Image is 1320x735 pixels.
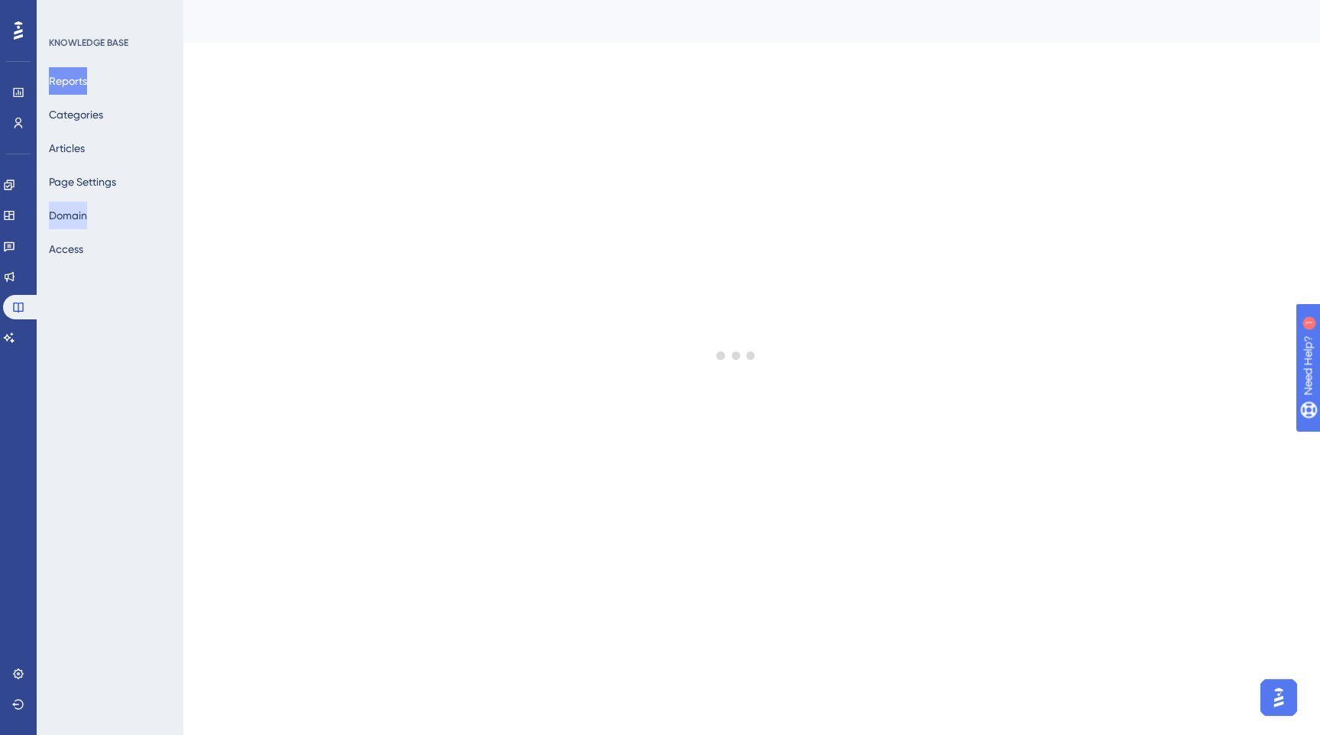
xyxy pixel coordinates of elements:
[1256,675,1302,720] iframe: UserGuiding AI Assistant Launcher
[49,134,85,162] button: Articles
[49,235,83,263] button: Access
[49,37,128,49] div: KNOWLEDGE BASE
[106,8,111,20] div: 1
[36,4,95,22] span: Need Help?
[49,202,87,229] button: Domain
[49,67,87,95] button: Reports
[49,168,116,196] button: Page Settings
[49,101,103,128] button: Categories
